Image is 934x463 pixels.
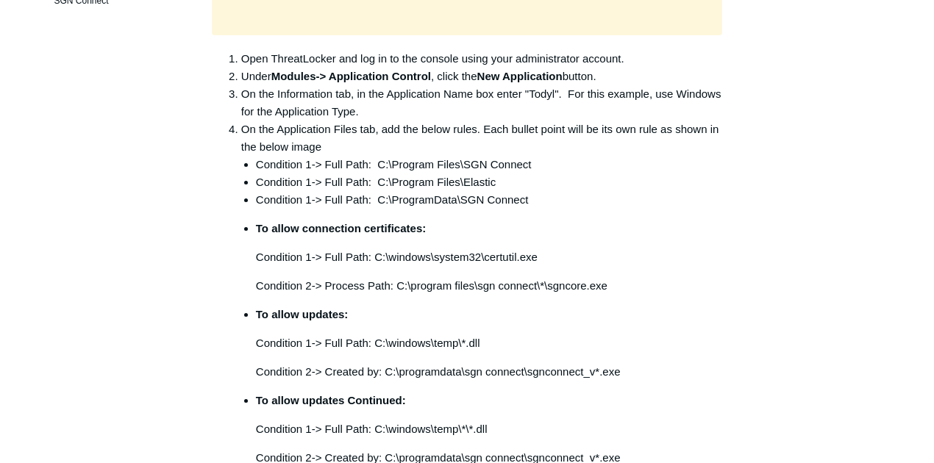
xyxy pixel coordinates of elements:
p: Condition 2-> Created by: C:\programdata\sgn connect\sgnconnect_v*.exe [256,363,722,381]
strong: To allow updates: [256,308,349,320]
strong: To allow updates Continued: [256,394,406,406]
p: Condition 1-> Full Path: C:\windows\temp\*\*.dll [256,420,722,438]
li: Condition 1-> Full Path: C:\Program Files\Elastic [256,173,722,191]
p: Condition 2-> Process Path: C:\program files\sgn connect\*\sgncore.exe [256,277,722,295]
li: Open ThreatLocker and log in to the console using your administrator account. [241,50,722,68]
p: Condition 1-> Full Path: C:\windows\system32\certutil.exe [256,248,722,266]
strong: To allow connection certificates: [256,222,426,234]
li: Under , click the button. [241,68,722,85]
strong: New Application [477,70,563,82]
li: Condition 1-> Full Path: C:\ProgramData\SGN Connect [256,191,722,209]
li: Condition 1-> Full Path: C:\Program Files\SGN Connect [256,156,722,173]
li: On the Information tab, in the Application Name box enter "Todyl". For this example, use Windows ... [241,85,722,121]
p: Condition 1-> Full Path: C:\windows\temp\*.dll [256,334,722,352]
strong: Modules-> Application Control [271,70,431,82]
